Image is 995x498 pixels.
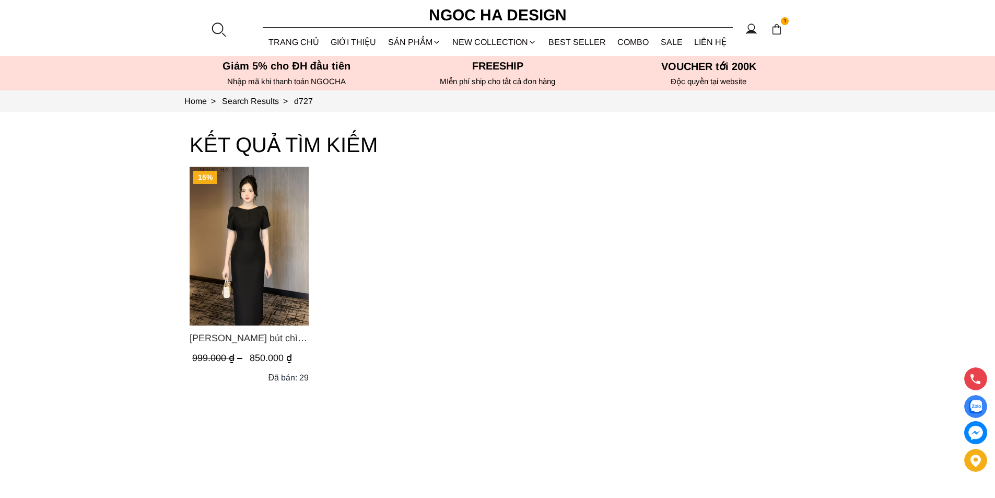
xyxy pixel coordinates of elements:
[612,28,655,56] a: Combo
[472,60,523,72] font: Freeship
[606,60,811,73] h5: VOUCHER tới 200K
[964,421,987,444] a: messenger
[419,3,576,28] a: Ngoc Ha Design
[279,97,292,106] span: >
[964,395,987,418] a: Display image
[771,24,782,35] img: img-CART-ICON-ksit0nf1
[655,28,689,56] a: SALE
[190,128,806,161] h3: KẾT QUẢ TÌM KIẾM
[223,60,350,72] font: Giảm 5% cho ĐH đầu tiên
[184,97,222,106] a: Link to Home
[190,167,309,326] a: Product image - Alice Dress_Đầm bút chì ,tay nụ hồng ,bồng đầu tay màu đen D727
[207,97,220,106] span: >
[781,17,789,26] span: 1
[447,28,543,56] a: NEW COLLECTION
[222,97,294,106] a: Link to Search Results
[190,331,309,345] a: Link to Alice Dress_Đầm bút chì ,tay nụ hồng ,bồng đầu tay màu đen D727
[250,353,292,363] span: 850.000 ₫
[190,331,309,345] span: [PERSON_NAME] bút chì ,tay nụ hồng ,bồng đầu tay màu đen D727
[325,28,382,56] a: GIỚI THIỆU
[543,28,612,56] a: BEST SELLER
[263,28,325,56] a: TRANG CHỦ
[606,77,811,86] h6: Độc quyền tại website
[227,77,346,86] font: Nhập mã khi thanh toán NGOCHA
[268,371,309,384] div: Đã bán: 29
[294,97,313,106] a: Link to d727
[969,400,982,413] img: Display image
[382,28,447,56] div: SẢN PHẨM
[190,167,309,326] img: Alice Dress_Đầm bút chì ,tay nụ hồng ,bồng đầu tay màu đen D727
[192,353,245,363] span: 999.000 ₫
[688,28,733,56] a: LIÊN HỆ
[395,77,600,86] h6: MIễn phí ship cho tất cả đơn hàng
